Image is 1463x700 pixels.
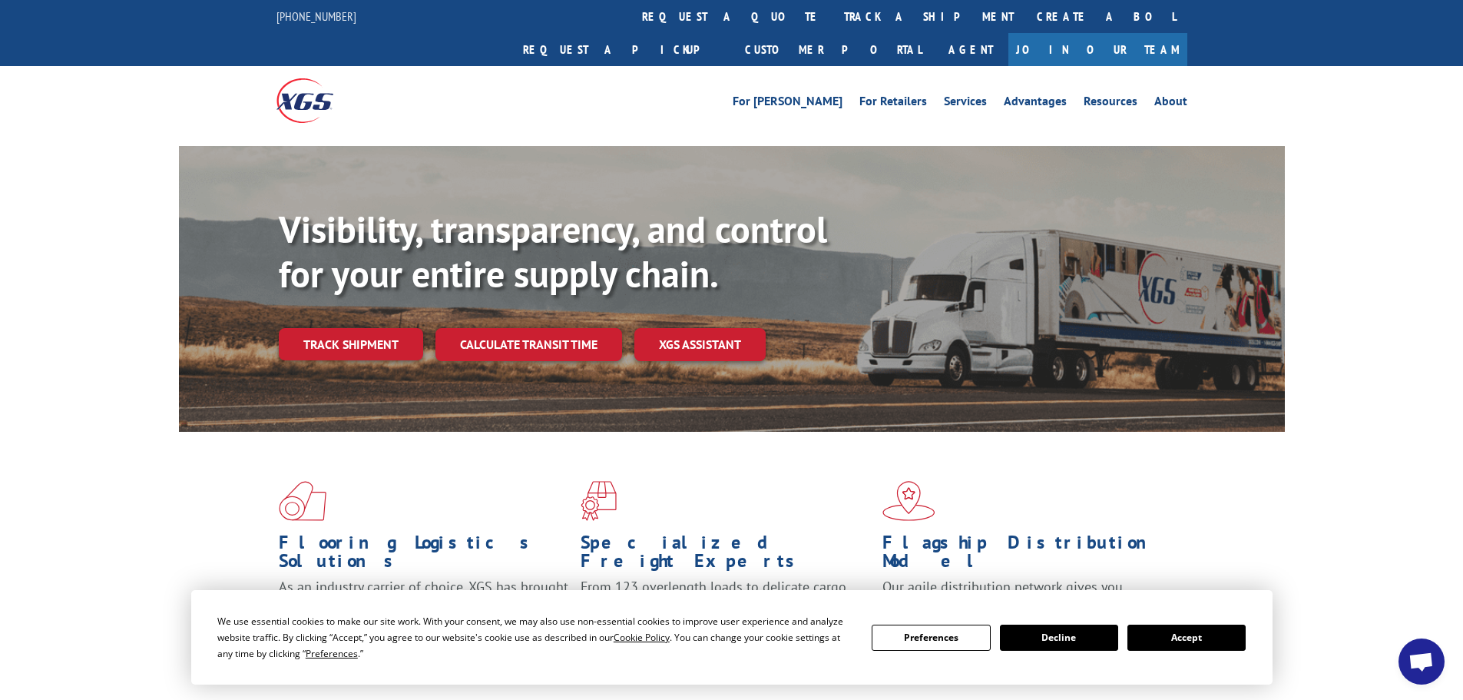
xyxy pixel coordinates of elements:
[279,481,326,521] img: xgs-icon-total-supply-chain-intelligence-red
[733,95,842,112] a: For [PERSON_NAME]
[1154,95,1187,112] a: About
[279,533,569,578] h1: Flooring Logistics Solutions
[581,533,871,578] h1: Specialized Freight Experts
[882,578,1165,614] span: Our agile distribution network gives you nationwide inventory management on demand.
[634,328,766,361] a: XGS ASSISTANT
[1008,33,1187,66] a: Join Our Team
[435,328,622,361] a: Calculate transit time
[1000,625,1118,651] button: Decline
[882,533,1173,578] h1: Flagship Distribution Model
[1127,625,1246,651] button: Accept
[279,328,423,360] a: Track shipment
[882,481,935,521] img: xgs-icon-flagship-distribution-model-red
[1398,639,1445,685] a: Open chat
[279,578,568,632] span: As an industry carrier of choice, XGS has brought innovation and dedication to flooring logistics...
[581,578,871,646] p: From 123 overlength loads to delicate cargo, our experienced staff knows the best way to move you...
[614,631,670,644] span: Cookie Policy
[859,95,927,112] a: For Retailers
[944,95,987,112] a: Services
[933,33,1008,66] a: Agent
[733,33,933,66] a: Customer Portal
[276,8,356,24] a: [PHONE_NUMBER]
[279,205,827,297] b: Visibility, transparency, and control for your entire supply chain.
[581,481,617,521] img: xgs-icon-focused-on-flooring-red
[1004,95,1067,112] a: Advantages
[872,625,990,651] button: Preferences
[511,33,733,66] a: Request a pickup
[1084,95,1137,112] a: Resources
[217,613,853,662] div: We use essential cookies to make our site work. With your consent, we may also use non-essential ...
[191,590,1273,685] div: Cookie Consent Prompt
[306,647,358,660] span: Preferences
